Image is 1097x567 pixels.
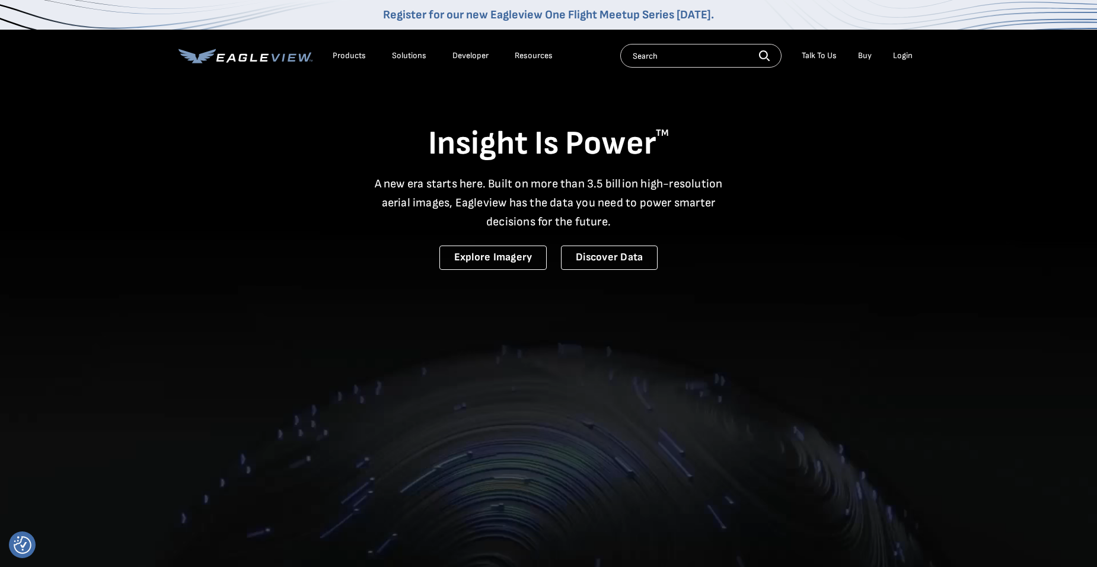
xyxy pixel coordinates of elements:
[178,123,919,165] h1: Insight Is Power
[333,50,366,61] div: Products
[392,50,426,61] div: Solutions
[561,246,658,270] a: Discover Data
[656,128,669,139] sup: TM
[14,536,31,554] button: Consent Preferences
[620,44,782,68] input: Search
[14,536,31,554] img: Revisit consent button
[439,246,547,270] a: Explore Imagery
[802,50,837,61] div: Talk To Us
[858,50,872,61] a: Buy
[383,8,714,22] a: Register for our new Eagleview One Flight Meetup Series [DATE].
[367,174,730,231] p: A new era starts here. Built on more than 3.5 billion high-resolution aerial images, Eagleview ha...
[515,50,553,61] div: Resources
[893,50,913,61] div: Login
[452,50,489,61] a: Developer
